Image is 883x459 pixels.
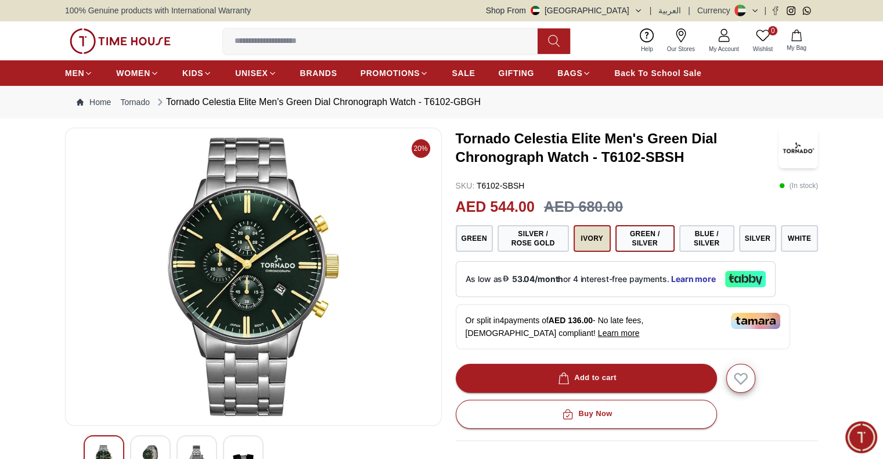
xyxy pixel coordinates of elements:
[574,225,611,252] button: Ivory
[235,67,268,79] span: UNISEX
[452,67,475,79] span: SALE
[598,328,640,338] span: Learn more
[679,225,734,252] button: Blue / Silver
[66,186,77,198] em: Blush
[456,225,493,252] button: Green
[456,181,475,190] span: SKU :
[154,236,185,244] span: 11:30 AM
[456,400,717,429] button: Buy Now
[781,225,818,252] button: White
[65,63,93,84] a: MEN
[235,63,276,84] a: UNISEX
[697,5,735,16] div: Currency
[36,10,55,30] img: Profile picture of Time House Support
[557,63,591,84] a: BAGS
[456,129,779,167] h3: Tornado Celestia Elite Men's Green Dial Chronograph Watch - T6102-SBSH
[768,26,777,35] span: 0
[182,63,212,84] a: KIDS
[116,67,150,79] span: WOMEN
[65,67,84,79] span: MEN
[780,27,813,55] button: My Bag
[739,225,776,252] button: Silver
[498,67,534,79] span: GIFTING
[361,67,420,79] span: PROMOTIONS
[456,364,717,393] button: Add to cart
[614,67,701,79] span: Back To School Sale
[764,5,766,16] span: |
[70,28,171,54] img: ...
[556,371,617,385] div: Add to cart
[154,95,481,109] div: Tornado Celestia Elite Men's Green Dial Chronograph Watch - T6102-GBGH
[634,26,660,56] a: Help
[412,139,430,158] span: 20%
[636,45,658,53] span: Help
[660,26,702,56] a: Our Stores
[845,421,877,453] div: Chat Widget
[782,44,811,52] span: My Bag
[779,180,818,191] p: ( In stock )
[116,63,159,84] a: WOMEN
[498,63,534,84] a: GIFTING
[531,6,540,15] img: United Arab Emirates
[65,5,251,16] span: 100% Genuine products with International Warranty
[688,5,690,16] span: |
[557,67,582,79] span: BAGS
[62,15,194,26] div: Time House Support
[560,407,612,421] div: Buy Now
[498,225,569,252] button: Silver / Rose Gold
[182,67,203,79] span: KIDS
[300,63,337,84] a: BRANDS
[662,45,700,53] span: Our Stores
[75,138,432,416] img: Tornado Celestia Elite Men's Green Dial Chronograph Watch - T6102-GBGH
[20,187,174,241] span: Hey there! Need help finding the perfect watch? I'm here if you have any questions or need a quic...
[544,196,623,218] h3: AED 680.00
[615,225,675,252] button: Green / Silver
[120,96,150,108] a: Tornado
[456,196,535,218] h2: AED 544.00
[771,6,780,15] a: Facebook
[549,316,593,325] span: AED 136.00
[614,63,701,84] a: Back To School Sale
[802,6,811,15] a: Whatsapp
[658,5,681,16] button: العربية
[3,261,229,319] textarea: We are here to help you
[779,128,818,168] img: Tornado Celestia Elite Men's Green Dial Chronograph Watch - T6102-SBSH
[746,26,780,56] a: 0Wishlist
[12,164,229,176] div: Time House Support
[787,6,795,15] a: Instagram
[77,96,111,108] a: Home
[9,9,32,32] em: Back
[300,67,337,79] span: BRANDS
[452,63,475,84] a: SALE
[361,63,429,84] a: PROMOTIONS
[748,45,777,53] span: Wishlist
[456,304,790,349] div: Or split in 4 payments of - No late fees, [DEMOGRAPHIC_DATA] compliant!
[456,180,525,191] p: T6102-SBSH
[65,86,818,118] nav: Breadcrumb
[704,45,744,53] span: My Account
[731,313,780,329] img: Tamara
[486,5,643,16] button: Shop From[GEOGRAPHIC_DATA]
[650,5,652,16] span: |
